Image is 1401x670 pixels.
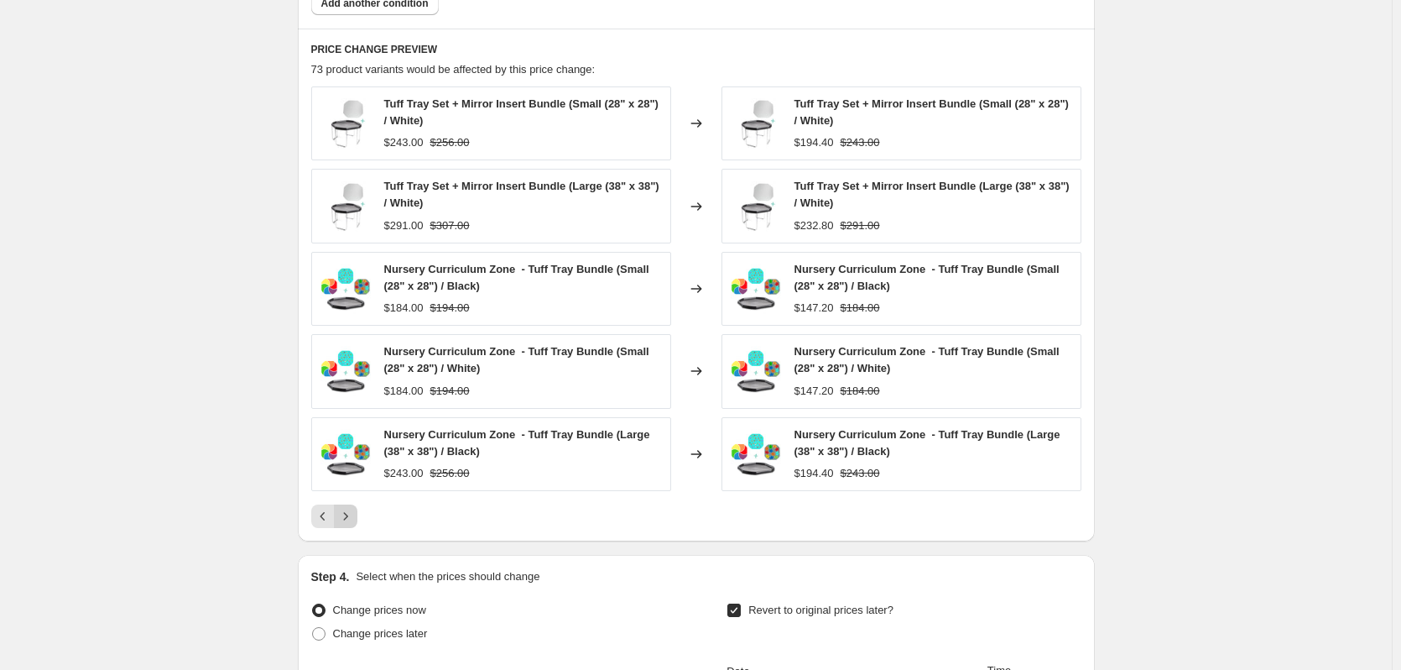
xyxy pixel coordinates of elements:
[794,428,1060,458] span: Nursery Curriculum Zone - Tuff Tray Bundle (Large (38" x 38") / Black)
[794,217,834,234] div: $232.80
[731,429,781,479] img: Nursery-curriculum-zone-bundle-large-TT-1_80x.jpg
[430,465,470,482] strike: $256.00
[794,180,1070,209] span: Tuff Tray Set + Mirror Insert Bundle (Large (38" x 38") / White)
[384,134,424,151] div: $243.00
[841,217,880,234] strike: $291.00
[384,180,659,209] span: Tuff Tray Set + Mirror Insert Bundle (Large (38" x 38") / White)
[794,383,834,400] div: $147.20
[333,627,428,640] span: Change prices later
[320,98,371,149] img: large-tuff-tray-mirror-bundle-1_80x.jpg
[430,300,470,317] strike: $194.00
[384,300,424,317] div: $184.00
[841,465,880,482] strike: $243.00
[320,346,371,396] img: Nursery-curriculum-zone-bundle-large-TT-1_80x.jpg
[384,383,424,400] div: $184.00
[384,217,424,234] div: $291.00
[794,465,834,482] div: $194.40
[384,345,649,374] span: Nursery Curriculum Zone - Tuff Tray Bundle (Small (28" x 28") / White)
[333,604,426,616] span: Change prices now
[731,264,781,314] img: Nursery-curriculum-zone-bundle-large-TT-1_80x.jpg
[311,568,350,585] h2: Step 4.
[731,346,781,396] img: Nursery-curriculum-zone-bundle-large-TT-1_80x.jpg
[430,383,470,400] strike: $194.00
[794,345,1060,374] span: Nursery Curriculum Zone - Tuff Tray Bundle (Small (28" x 28") / White)
[430,134,470,151] strike: $256.00
[748,604,893,616] span: Revert to original prices later?
[384,263,649,292] span: Nursery Curriculum Zone - Tuff Tray Bundle (Small (28" x 28") / Black)
[311,505,357,528] nav: Pagination
[311,505,335,528] button: Previous
[794,97,1069,127] span: Tuff Tray Set + Mirror Insert Bundle (Small (28" x 28") / White)
[384,465,424,482] div: $243.00
[384,97,659,127] span: Tuff Tray Set + Mirror Insert Bundle (Small (28" x 28") / White)
[356,568,539,585] p: Select when the prices should change
[731,98,781,149] img: large-tuff-tray-mirror-bundle-1_80x.jpg
[731,181,781,232] img: large-tuff-tray-mirror-bundle-1_80x.jpg
[841,134,880,151] strike: $243.00
[311,63,596,76] span: 73 product variants would be affected by this price change:
[320,429,371,479] img: Nursery-curriculum-zone-bundle-large-TT-1_80x.jpg
[430,217,470,234] strike: $307.00
[320,181,371,232] img: large-tuff-tray-mirror-bundle-1_80x.jpg
[334,505,357,528] button: Next
[794,300,834,317] div: $147.20
[794,134,834,151] div: $194.40
[311,43,1081,56] h6: PRICE CHANGE PREVIEW
[841,383,880,400] strike: $184.00
[320,264,371,314] img: Nursery-curriculum-zone-bundle-large-TT-1_80x.jpg
[384,428,650,458] span: Nursery Curriculum Zone - Tuff Tray Bundle (Large (38" x 38") / Black)
[841,300,880,317] strike: $184.00
[794,263,1060,292] span: Nursery Curriculum Zone - Tuff Tray Bundle (Small (28" x 28") / Black)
